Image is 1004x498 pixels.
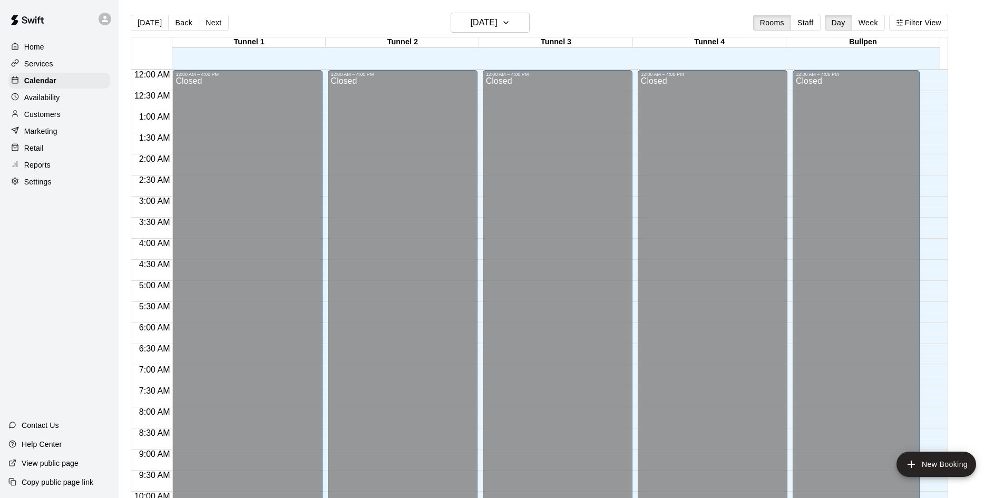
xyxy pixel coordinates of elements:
span: 1:00 AM [137,112,173,121]
span: 9:30 AM [137,471,173,480]
button: Next [199,15,228,31]
p: Home [24,42,44,52]
p: Availability [24,92,60,103]
div: Tunnel 3 [479,37,632,47]
span: 8:30 AM [137,428,173,437]
span: 2:00 AM [137,154,173,163]
p: View public page [22,458,79,468]
button: [DATE] [451,13,530,33]
span: 4:30 AM [137,260,173,269]
a: Reports [8,157,110,173]
span: 2:30 AM [137,175,173,184]
span: 7:00 AM [137,365,173,374]
button: [DATE] [131,15,169,31]
a: Retail [8,140,110,156]
span: 3:00 AM [137,197,173,206]
span: 3:30 AM [137,218,173,227]
p: Customers [24,109,61,120]
p: Services [24,58,53,69]
span: 8:00 AM [137,407,173,416]
div: Tunnel 4 [633,37,786,47]
div: 12:00 AM – 4:00 PM [331,72,474,77]
button: Staff [791,15,821,31]
button: Rooms [753,15,791,31]
div: Tunnel 2 [326,37,479,47]
p: Copy public page link [22,477,93,487]
p: Marketing [24,126,57,136]
a: Services [8,56,110,72]
button: Day [825,15,852,31]
span: 5:00 AM [137,281,173,290]
div: 12:00 AM – 4:00 PM [486,72,629,77]
a: Settings [8,174,110,190]
div: Bullpen [786,37,940,47]
a: Availability [8,90,110,105]
span: 12:30 AM [132,91,173,100]
span: 5:30 AM [137,302,173,311]
button: Week [852,15,885,31]
a: Customers [8,106,110,122]
button: Back [168,15,199,31]
p: Contact Us [22,420,59,431]
span: 12:00 AM [132,70,173,79]
div: 12:00 AM – 4:00 PM [176,72,319,77]
div: Tunnel 1 [172,37,326,47]
span: 6:30 AM [137,344,173,353]
div: 12:00 AM – 4:00 PM [641,72,784,77]
div: 12:00 AM – 4:00 PM [796,72,917,77]
p: Calendar [24,75,56,86]
h6: [DATE] [471,15,498,30]
a: Marketing [8,123,110,139]
button: Filter View [889,15,948,31]
span: 7:30 AM [137,386,173,395]
a: Home [8,39,110,55]
p: Settings [24,177,52,187]
p: Help Center [22,439,62,450]
a: Calendar [8,73,110,89]
button: add [896,452,976,477]
span: 1:30 AM [137,133,173,142]
p: Reports [24,160,51,170]
p: Retail [24,143,44,153]
span: 6:00 AM [137,323,173,332]
span: 9:00 AM [137,450,173,458]
span: 4:00 AM [137,239,173,248]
